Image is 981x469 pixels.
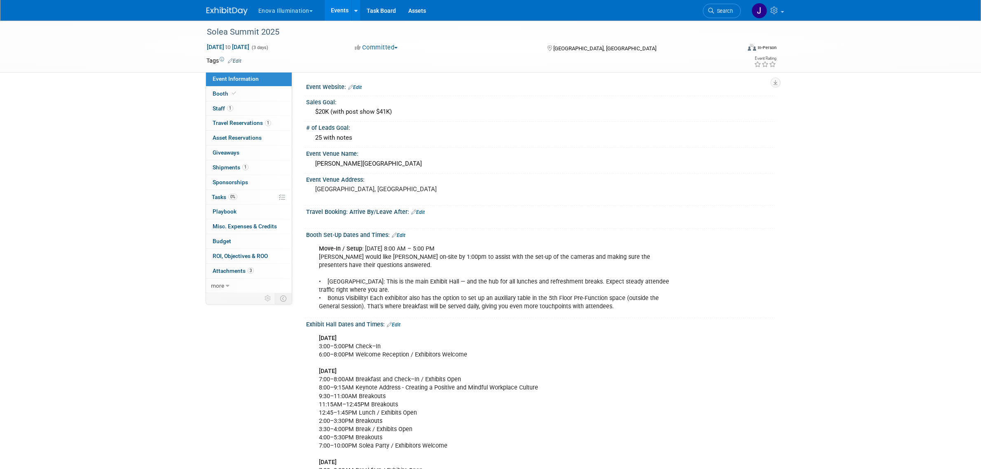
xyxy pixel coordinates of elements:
[204,25,728,40] div: Solea Summit 2025
[212,194,237,200] span: Tasks
[306,96,775,106] div: Sales Goal:
[228,194,237,200] span: 0%
[206,56,241,65] td: Tags
[228,58,241,64] a: Edit
[275,293,292,304] td: Toggle Event Tabs
[312,106,769,118] div: $20K (with post show $41K)
[206,101,292,116] a: Staff1
[319,368,337,375] b: [DATE]
[265,120,271,126] span: 1
[306,174,775,184] div: Event Venue Address:
[703,4,741,18] a: Search
[224,44,232,50] span: to
[206,204,292,219] a: Playbook
[306,122,775,132] div: # of Leads Goal:
[387,322,400,328] a: Edit
[248,267,254,274] span: 3
[251,45,268,50] span: (3 days)
[319,459,337,466] b: [DATE]
[312,131,769,144] div: 25 with notes
[206,175,292,190] a: Sponsorships
[242,164,248,170] span: 1
[306,318,775,329] div: Exhibit Hall Dates and Times:
[206,72,292,86] a: Event Information
[206,234,292,249] a: Budget
[206,190,292,204] a: Tasks0%
[206,160,292,175] a: Shipments1
[206,279,292,293] a: more
[213,253,268,259] span: ROI, Objectives & ROO
[213,90,238,97] span: Booth
[306,229,775,239] div: Booth Set-Up Dates and Times:
[213,120,271,126] span: Travel Reservations
[213,134,262,141] span: Asset Reservations
[206,43,250,51] span: [DATE] [DATE]
[206,116,292,130] a: Travel Reservations1
[213,223,277,230] span: Misc. Expenses & Credits
[213,149,239,156] span: Giveaways
[312,157,769,170] div: [PERSON_NAME][GEOGRAPHIC_DATA]
[213,164,248,171] span: Shipments
[213,208,236,215] span: Playbook
[261,293,275,304] td: Personalize Event Tab Strip
[714,8,733,14] span: Search
[206,131,292,145] a: Asset Reservations
[752,3,767,19] img: Jordyn Kaufer
[206,264,292,278] a: Attachments3
[232,91,236,96] i: Booth reservation complete
[213,75,259,82] span: Event Information
[206,87,292,101] a: Booth
[227,105,233,111] span: 1
[206,249,292,263] a: ROI, Objectives & ROO
[213,179,248,185] span: Sponsorships
[754,56,776,61] div: Event Rating
[352,43,401,52] button: Committed
[206,7,248,15] img: ExhibitDay
[319,245,362,252] b: Move-In / Setup
[206,219,292,234] a: Misc. Expenses & Credits
[411,209,425,215] a: Edit
[213,238,231,244] span: Budget
[306,148,775,158] div: Event Venue Name:
[213,105,233,112] span: Staff
[748,44,756,51] img: Format-Inperson.png
[211,282,224,289] span: more
[757,45,777,51] div: In-Person
[306,81,775,91] div: Event Website:
[319,335,337,342] b: [DATE]
[348,84,362,90] a: Edit
[315,185,492,193] pre: [GEOGRAPHIC_DATA], [GEOGRAPHIC_DATA]
[306,206,775,216] div: Travel Booking: Arrive By/Leave After:
[206,145,292,160] a: Giveaways
[313,241,684,315] div: : [DATE] 8:00 AM – 5:00 PM [PERSON_NAME] would like [PERSON_NAME] on-site by 1:00pm to assist wit...
[392,232,405,238] a: Edit
[213,267,254,274] span: Attachments
[553,45,656,52] span: [GEOGRAPHIC_DATA], [GEOGRAPHIC_DATA]
[692,43,777,55] div: Event Format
